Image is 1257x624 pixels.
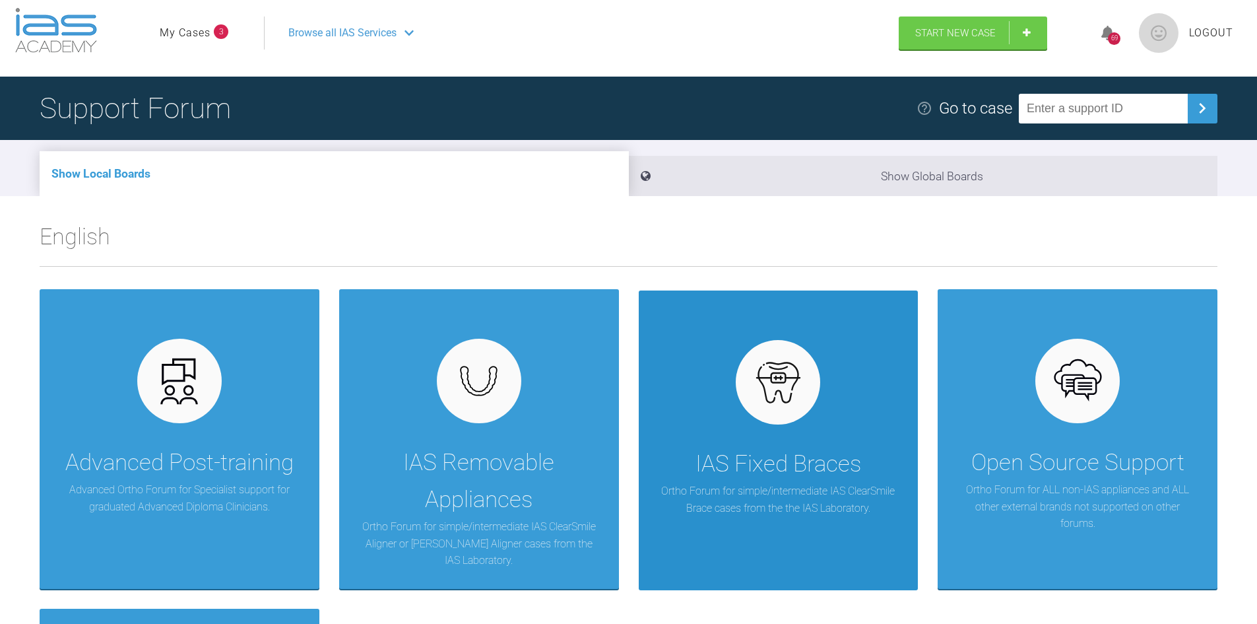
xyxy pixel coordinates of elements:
p: Advanced Ortho Forum for Specialist support for graduated Advanced Diploma Clinicians. [59,481,300,515]
a: IAS Fixed BracesOrtho Forum for simple/intermediate IAS ClearSmile Brace cases from the the IAS L... [639,289,919,589]
div: Go to case [939,96,1012,121]
a: Open Source SupportOrtho Forum for ALL non-IAS appliances and ALL other external brands not suppo... [938,289,1217,589]
span: Browse all IAS Services [288,24,397,42]
img: help.e70b9f3d.svg [917,100,932,116]
p: Ortho Forum for simple/intermediate IAS ClearSmile Aligner or [PERSON_NAME] Aligner cases from th... [359,518,599,569]
a: Advanced Post-trainingAdvanced Ortho Forum for Specialist support for graduated Advanced Diploma ... [40,289,319,589]
span: 3 [214,24,228,39]
a: My Cases [160,24,210,42]
h2: English [40,219,1217,266]
div: Advanced Post-training [65,444,294,481]
img: removables.927eaa4e.svg [453,362,504,400]
a: IAS Removable AppliancesOrtho Forum for simple/intermediate IAS ClearSmile Aligner or [PERSON_NAM... [339,289,619,589]
p: Ortho Forum for ALL non-IAS appliances and ALL other external brands not supported on other forums. [957,481,1198,532]
div: 69 [1108,32,1120,45]
div: IAS Removable Appliances [359,444,599,518]
a: Logout [1189,24,1233,42]
h1: Support Forum [40,85,231,131]
span: Start New Case [915,27,996,39]
li: Show Global Boards [629,156,1218,196]
img: profile.png [1139,13,1178,53]
a: Start New Case [899,17,1047,50]
img: fixed.9f4e6236.svg [753,357,804,408]
input: Enter a support ID [1019,94,1188,123]
img: opensource.6e495855.svg [1052,356,1103,407]
li: Show Local Boards [40,151,629,196]
img: logo-light.3e3ef733.png [15,8,97,53]
img: chevronRight.28bd32b0.svg [1192,98,1213,119]
img: advanced.73cea251.svg [154,356,205,407]
div: Open Source Support [971,444,1184,481]
p: Ortho Forum for simple/intermediate IAS ClearSmile Brace cases from the the IAS Laboratory. [659,483,899,516]
div: IAS Fixed Braces [695,446,861,483]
